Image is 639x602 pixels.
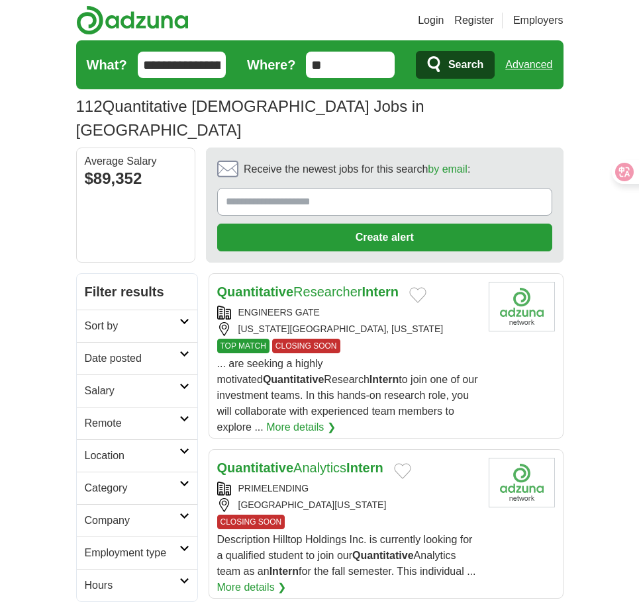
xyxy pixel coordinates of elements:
[217,284,399,299] a: QuantitativeResearcherIntern
[489,282,555,331] img: Company logo
[76,5,189,35] img: Adzuna logo
[513,13,564,28] a: Employers
[85,167,187,191] div: $89,352
[77,472,197,504] a: Category
[217,460,383,475] a: QuantitativeAnalyticsIntern
[505,52,552,78] a: Advanced
[76,97,424,139] h1: Quantitative [DEMOGRAPHIC_DATA] Jobs in [GEOGRAPHIC_DATA]
[217,460,294,475] strong: Quantitative
[77,342,197,374] a: Date posted
[85,448,179,464] h2: Location
[85,480,179,496] h2: Category
[77,569,197,601] a: Hours
[85,545,179,561] h2: Employment type
[77,374,197,407] a: Salary
[416,51,495,79] button: Search
[263,374,324,385] strong: Quantitative
[270,566,299,577] strong: Intern
[217,482,478,495] div: PRIMELENDING
[77,439,197,472] a: Location
[448,52,483,78] span: Search
[77,504,197,537] a: Company
[85,578,179,593] h2: Hours
[85,415,179,431] h2: Remote
[409,287,426,303] button: Add to favorite jobs
[217,534,476,577] span: Description Hilltop Holdings Inc. is currently looking for a qualified student to join our Analyt...
[87,55,127,75] label: What?
[217,306,478,320] div: ENGINEERS GATE
[217,224,552,251] button: Create alert
[369,374,399,385] strong: Intern
[217,339,270,353] span: TOP MATCH
[76,95,103,118] span: 112
[352,550,413,561] strong: Quantitative
[217,498,478,512] div: [GEOGRAPHIC_DATA][US_STATE]
[217,322,478,336] div: [US_STATE][GEOGRAPHIC_DATA], [US_STATE]
[85,156,187,167] div: Average Salary
[217,580,287,595] a: More details ❯
[77,537,197,569] a: Employment type
[85,513,179,529] h2: Company
[217,284,294,299] strong: Quantitative
[346,460,383,475] strong: Intern
[394,463,411,479] button: Add to favorite jobs
[247,55,295,75] label: Where?
[428,163,467,175] a: by email
[85,383,179,399] h2: Salary
[85,318,179,334] h2: Sort by
[272,339,340,353] span: CLOSING SOON
[217,515,285,529] span: CLOSING SOON
[454,13,494,28] a: Register
[77,310,197,342] a: Sort by
[77,407,197,439] a: Remote
[418,13,444,28] a: Login
[489,458,555,507] img: Company logo
[362,284,399,299] strong: Intern
[85,351,179,366] h2: Date posted
[77,274,197,310] h2: Filter results
[217,358,478,433] span: ... are seeking a highly motivated Research to join one of our investment teams. In this hands-on...
[266,419,336,435] a: More details ❯
[244,161,470,177] span: Receive the newest jobs for this search :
